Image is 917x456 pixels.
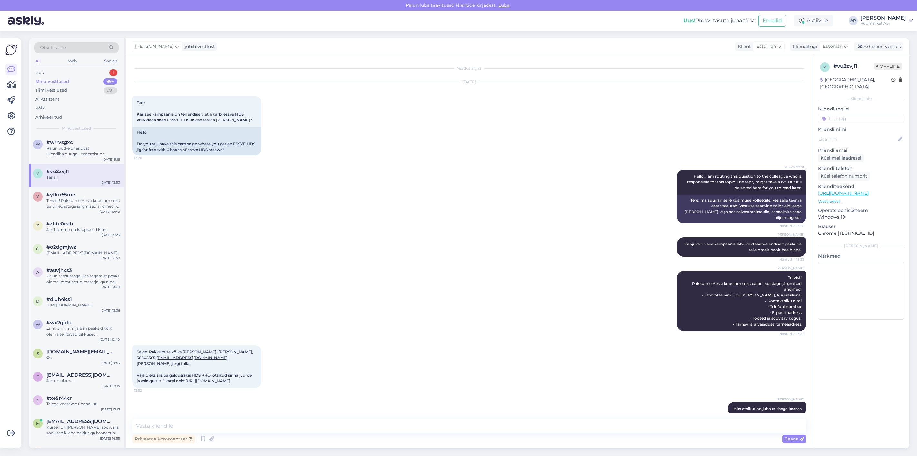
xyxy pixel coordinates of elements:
span: sikkastyle.art@gmail.com [46,349,113,355]
span: taisto_kruusma@hotmail.com [46,372,113,378]
span: #xe5r44cr [46,395,72,401]
div: Uus [35,69,44,76]
span: v [36,171,39,176]
div: [DATE] 9:23 [102,233,120,237]
div: [EMAIL_ADDRESS][DOMAIN_NAME] [46,250,120,256]
p: Kliendi email [818,147,904,154]
div: [PERSON_NAME] [818,243,904,249]
a: [PERSON_NAME]Puumarket AS [860,16,913,26]
div: Privaatne kommentaar [132,435,195,443]
span: kaks otsikut on juba rakisega kaasas [732,406,802,411]
div: Proovi tasuta juba täna: [683,17,756,25]
span: x [36,398,39,402]
span: 13:52 [134,388,158,393]
div: [DATE] 14:01 [100,285,120,290]
div: Web [67,57,78,65]
div: Minu vestlused [35,78,69,85]
div: juhib vestlust [182,43,215,50]
span: w [36,322,40,327]
span: t [37,374,39,379]
div: [DATE] 13:36 [100,308,120,313]
div: 1 [109,69,117,76]
div: Kõik [35,105,45,111]
div: Klienditugi [790,43,817,50]
span: y [36,194,39,199]
div: [DATE] 15:13 [101,407,120,412]
div: Socials [103,57,119,65]
input: Lisa tag [818,114,904,123]
div: Palun võtke ühendust kliendihalduriga – tegemist on tellimiskaubaga. Meie ise plaatidele lõikamis... [46,145,120,157]
div: All [34,57,42,65]
span: Nähtud ✓ 13:32 [779,257,804,262]
img: Askly Logo [5,44,17,56]
div: Ok [46,355,120,360]
span: o [36,246,39,251]
span: Hello, I am routing this question to the colleague who is responsible for this topic. The reply m... [687,174,803,190]
span: Kahjuks on see kampaania läbi, kuid saame endiselt pakkuda teile omalt poolt hea hinna. [684,242,803,252]
div: Küsi meiliaadressi [818,154,864,162]
span: #o2dgmjwz [46,244,76,250]
p: Kliendi tag'id [818,106,904,112]
div: [DATE] 13:53 [100,180,120,185]
div: [DATE] 10:49 [100,209,120,214]
span: Selge. Pakkumise võiks [PERSON_NAME]. [PERSON_NAME], 58505365, , [PERSON_NAME] järgi tulla. Vaja ... [137,349,254,383]
span: mairoorav@hotmail.com [46,419,113,424]
div: Palun täpsustage, kas tegemist peaks olema immutatud materjaliga ning mida sertifikaat täpselt tõ... [46,273,120,285]
span: [PERSON_NAME] [135,43,173,50]
div: Puumarket AS [860,21,906,26]
div: „2 m, 3 m, 4 m ja 6 m peaksid kõik olema tellitavad pikkused. [46,326,120,337]
span: [PERSON_NAME] [776,397,804,402]
div: Küsi telefoninumbrit [818,172,870,181]
span: m [36,421,40,426]
div: [PERSON_NAME] [860,16,906,21]
span: d [36,299,39,304]
div: Tänan [46,174,120,180]
div: Hello Do you still have this campaign where you get an ESSVE HDS jig for free with 6 boxes of ess... [132,127,261,155]
span: z [36,223,39,228]
p: Kliendi telefon [818,165,904,172]
div: [URL][DOMAIN_NAME] [46,302,120,308]
a: [URL][DOMAIN_NAME] [185,378,230,383]
span: s [37,351,39,356]
span: #9tq7jz9s [46,448,70,453]
p: Brauser [818,223,904,230]
span: v [823,65,826,69]
span: 13:28 [134,156,158,161]
span: #yfkn65me [46,192,75,198]
div: Tervist! Pakkumise/arve koostamiseks palun edastage järgmised andmed: • Ettevõtte nimi (või [PERS... [46,198,120,209]
div: # vu2zvjl1 [833,62,874,70]
p: Klienditeekond [818,183,904,190]
div: Kliendi info [818,96,904,102]
div: Arhiveeri vestlus [854,42,903,51]
div: [DATE] [132,79,806,85]
p: Kliendi nimi [818,126,904,133]
div: [GEOGRAPHIC_DATA], [GEOGRAPHIC_DATA] [820,77,891,90]
div: Aktiivne [794,15,833,26]
span: Otsi kliente [40,44,66,51]
p: Märkmed [818,253,904,260]
span: #dluh4ks1 [46,296,72,302]
div: Kui teil on [PERSON_NAME] soov, siis soovitan kliendihalduriga broneering teha, et [PERSON_NAME] ... [46,424,120,436]
span: Minu vestlused [62,125,91,131]
input: Lisa nimi [818,136,897,143]
div: [DATE] 12:40 [100,337,120,342]
a: [EMAIL_ADDRESS][DOMAIN_NAME] [156,355,228,360]
div: AP [849,16,858,25]
div: Teiega võetakse ühendust [46,401,120,407]
div: Arhiveeritud [35,114,62,120]
p: Vaata edasi ... [818,199,904,204]
div: Vestlus algas [132,66,806,71]
div: AI Assistent [35,96,59,103]
a: [URL][DOMAIN_NAME] [818,190,869,196]
span: Offline [874,63,902,70]
span: Estonian [823,43,843,50]
span: [PERSON_NAME] [776,266,804,271]
span: #auvjhxs3 [46,267,72,273]
div: [DATE] 16:59 [100,256,120,261]
div: 99+ [104,87,117,94]
span: Saada [785,436,804,442]
p: Operatsioonisüsteem [818,207,904,214]
div: [DATE] 9:43 [101,360,120,365]
div: Tere, ma suunan selle küsimuse kolleegile, kes selle teema eest vastutab. Vastuse saamine võib ve... [677,195,806,223]
div: 99+ [103,78,117,85]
